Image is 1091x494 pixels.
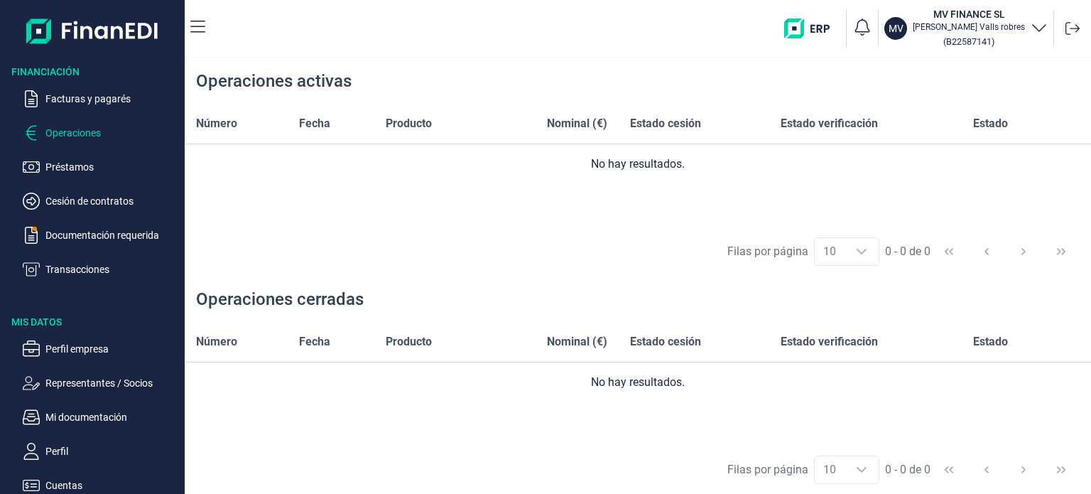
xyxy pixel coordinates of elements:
[45,375,179,392] p: Representantes / Socios
[845,456,879,483] div: Choose
[932,235,966,269] button: First Page
[196,288,364,311] div: Operaciones cerradas
[943,36,994,47] small: Copiar cif
[386,333,432,350] span: Producto
[845,238,879,265] div: Choose
[1044,453,1078,487] button: Last Page
[23,227,179,244] button: Documentación requerida
[386,115,432,132] span: Producto
[23,90,179,107] button: Facturas y pagarés
[299,333,330,350] span: Fecha
[913,21,1025,33] p: [PERSON_NAME] Valls robres
[932,453,966,487] button: First Page
[23,124,179,141] button: Operaciones
[973,115,1008,132] span: Estado
[970,453,1004,487] button: Previous Page
[45,124,179,141] p: Operaciones
[23,193,179,210] button: Cesión de contratos
[45,159,179,176] p: Préstamos
[26,11,159,50] img: Logo de aplicación
[23,375,179,392] button: Representantes / Socios
[45,340,179,358] p: Perfil empresa
[784,18,840,38] img: erp
[23,159,179,176] button: Préstamos
[45,477,179,494] p: Cuentas
[45,443,179,460] p: Perfil
[23,443,179,460] button: Perfil
[45,90,179,107] p: Facturas y pagarés
[196,374,1080,391] div: No hay resultados.
[547,115,607,132] span: Nominal (€)
[45,227,179,244] p: Documentación requerida
[781,333,878,350] span: Estado verificación
[23,340,179,358] button: Perfil empresa
[23,409,179,426] button: Mi documentación
[781,115,878,132] span: Estado verificación
[23,261,179,278] button: Transacciones
[973,333,1008,350] span: Estado
[45,409,179,426] p: Mi documentación
[1044,235,1078,269] button: Last Page
[299,115,330,132] span: Fecha
[23,477,179,494] button: Cuentas
[885,464,930,476] span: 0 - 0 de 0
[630,115,701,132] span: Estado cesión
[196,70,352,92] div: Operaciones activas
[196,156,1080,173] div: No hay resultados.
[45,193,179,210] p: Cesión de contratos
[1006,235,1041,269] button: Next Page
[630,333,701,350] span: Estado cesión
[1006,453,1041,487] button: Next Page
[45,261,179,278] p: Transacciones
[727,243,808,260] div: Filas por página
[727,461,808,478] div: Filas por página
[885,246,930,257] span: 0 - 0 de 0
[196,115,237,132] span: Número
[547,333,607,350] span: Nominal (€)
[913,7,1025,21] h3: MV FINANCE SL
[889,21,903,36] p: MV
[970,235,1004,269] button: Previous Page
[196,333,237,350] span: Número
[884,7,1048,50] button: MVMV FINANCE SL[PERSON_NAME] Valls robres(B22587141)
